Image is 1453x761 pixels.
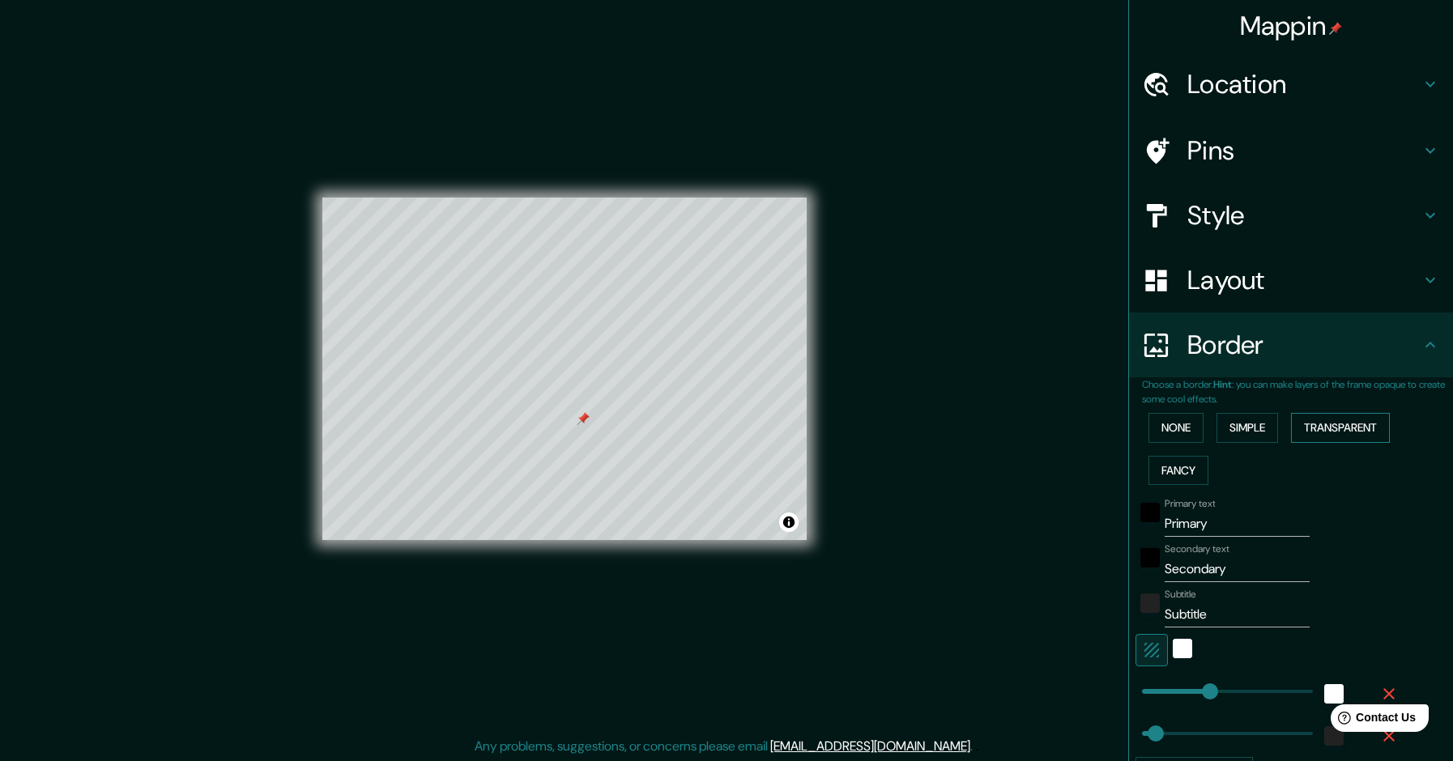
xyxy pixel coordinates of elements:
label: Primary text [1165,497,1215,511]
h4: Style [1187,199,1421,232]
button: Fancy [1148,456,1208,486]
button: Transparent [1291,413,1390,443]
iframe: Help widget launcher [1309,698,1435,743]
div: Style [1129,183,1453,248]
button: None [1148,413,1204,443]
button: black [1140,548,1160,568]
div: Location [1129,52,1453,117]
h4: Mappin [1240,10,1343,42]
h4: Location [1187,68,1421,100]
div: Border [1129,312,1453,377]
label: Secondary text [1165,542,1229,556]
b: Hint [1213,378,1232,391]
button: black [1140,503,1160,522]
div: . [973,737,975,756]
img: pin-icon.png [1329,22,1342,35]
button: Simple [1217,413,1278,443]
div: Pins [1129,118,1453,183]
button: Toggle attribution [779,512,799,532]
p: Choose a border. : you can make layers of the frame opaque to create some cool effects. [1142,377,1453,406]
label: Subtitle [1165,588,1196,602]
a: [EMAIL_ADDRESS][DOMAIN_NAME] [770,738,970,755]
button: white [1173,639,1192,658]
button: white [1324,684,1344,704]
h4: Layout [1187,264,1421,296]
h4: Border [1187,329,1421,361]
p: Any problems, suggestions, or concerns please email . [475,737,973,756]
h4: Pins [1187,134,1421,167]
button: color-222222 [1140,593,1160,613]
div: Layout [1129,248,1453,312]
div: . [975,737,978,756]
